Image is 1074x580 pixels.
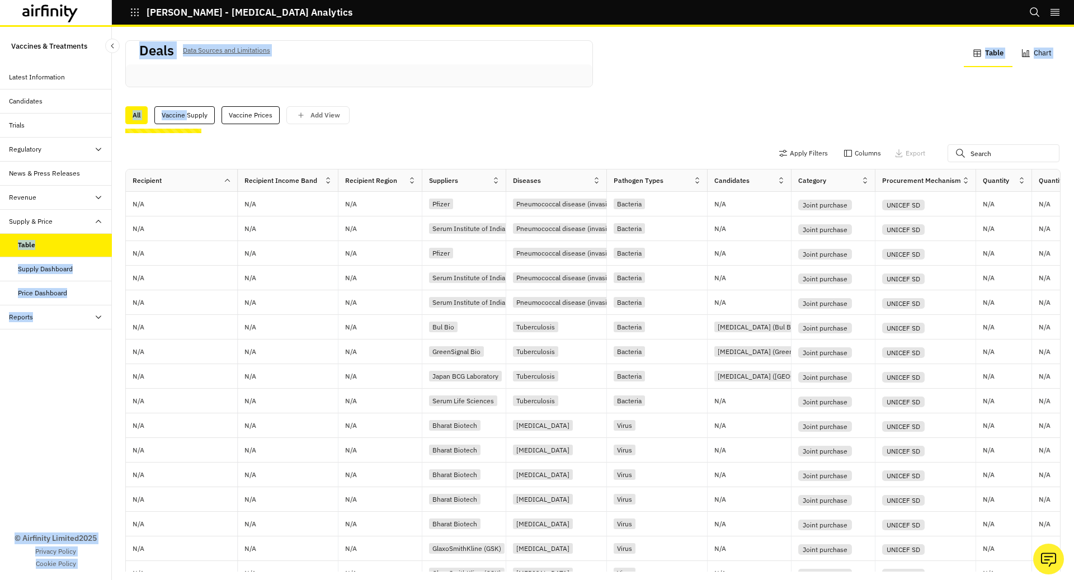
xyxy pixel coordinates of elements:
div: [MEDICAL_DATA] [513,420,573,431]
div: Virus [614,543,635,554]
p: N/A [714,545,726,552]
button: [PERSON_NAME] - [MEDICAL_DATA] Analytics [130,3,352,22]
p: N/A [714,422,726,429]
p: N/A [133,398,144,404]
div: Joint purchase [798,200,852,210]
p: N/A [983,545,995,552]
p: N/A [244,348,256,355]
button: Search [1029,3,1040,22]
div: Pneumococcal disease (invasive) [513,248,620,258]
p: N/A [714,250,726,257]
div: Price Dashboard [18,288,67,298]
button: Ask our analysts [1033,544,1064,574]
p: N/A [983,201,995,208]
p: N/A [714,496,726,503]
div: Supply Dashboard [18,264,73,274]
p: N/A [133,250,144,257]
div: Revenue [9,192,36,202]
p: N/A [345,348,357,355]
div: Regulatory [9,144,41,154]
p: N/A [983,250,995,257]
p: N/A [983,447,995,454]
p: N/A [983,225,995,232]
div: GlaxoSmithKline (GSK) [429,568,505,578]
p: N/A [133,275,144,281]
p: N/A [133,201,144,208]
p: N/A [244,570,256,577]
p: N/A [244,521,256,527]
div: Joint purchase [798,224,852,235]
div: Pneumococcal disease (invasive) [513,223,620,234]
p: N/A [244,201,256,208]
p: Data Sources and Limitations [183,44,270,56]
p: N/A [345,398,357,404]
p: N/A [244,275,256,281]
p: N/A [1039,471,1051,478]
div: Recipient Region [345,176,397,186]
div: Bacteria [614,371,645,381]
div: UNICEF SD [882,372,925,383]
div: Category [798,176,826,186]
div: [MEDICAL_DATA] (GreenSignal Bio) [714,346,828,357]
p: N/A [345,299,357,306]
div: All [125,106,148,124]
p: N/A [714,447,726,454]
div: UNICEF SD [882,421,925,432]
div: UNICEF SD [882,323,925,333]
div: UNICEF SD [882,200,925,210]
div: UNICEF SD [882,274,925,284]
p: N/A [1039,447,1051,454]
p: N/A [983,299,995,306]
p: N/A [1039,201,1051,208]
div: News & Press Releases [9,168,80,178]
p: N/A [714,570,726,577]
div: UNICEF SD [882,446,925,456]
div: UNICEF SD [882,569,925,579]
div: UNICEF SD [882,544,925,555]
p: N/A [244,545,256,552]
div: Bacteria [614,223,645,234]
p: N/A [244,225,256,232]
div: Bul Bio [429,322,458,332]
div: Bacteria [614,272,645,283]
div: UNICEF SD [882,224,925,235]
p: Export [906,149,925,157]
div: Virus [614,445,635,455]
p: N/A [1039,299,1051,306]
div: Pneumococcal disease (invasive) [513,297,620,308]
p: N/A [1039,422,1051,429]
div: Bharat Biotech [429,445,481,455]
div: Vaccine Prices [222,106,280,124]
div: Pathogen Types [614,176,663,186]
a: Privacy Policy [35,546,76,557]
p: N/A [1039,225,1051,232]
p: N/A [244,373,256,380]
p: N/A [133,348,144,355]
p: N/A [244,250,256,257]
p: N/A [345,471,357,478]
p: N/A [714,201,726,208]
div: Pfizer [429,199,453,209]
div: Pfizer [429,248,453,258]
div: GreenSignal Bio [429,346,484,357]
p: N/A [133,521,144,527]
p: N/A [345,225,357,232]
p: N/A [1039,324,1051,331]
div: UNICEF SD [882,495,925,506]
div: Pneumococcal disease (invasive) [513,199,620,209]
p: N/A [345,250,357,257]
div: Joint purchase [798,249,852,260]
p: N/A [714,471,726,478]
div: Bacteria [614,248,645,258]
div: Joint purchase [798,397,852,407]
p: N/A [983,521,995,527]
p: N/A [345,570,357,577]
div: UNICEF SD [882,520,925,530]
p: Vaccines & Treatments [11,36,87,56]
div: Bacteria [614,199,645,209]
div: Joint purchase [798,446,852,456]
p: N/A [345,275,357,281]
p: N/A [983,496,995,503]
p: N/A [714,398,726,404]
p: N/A [345,201,357,208]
